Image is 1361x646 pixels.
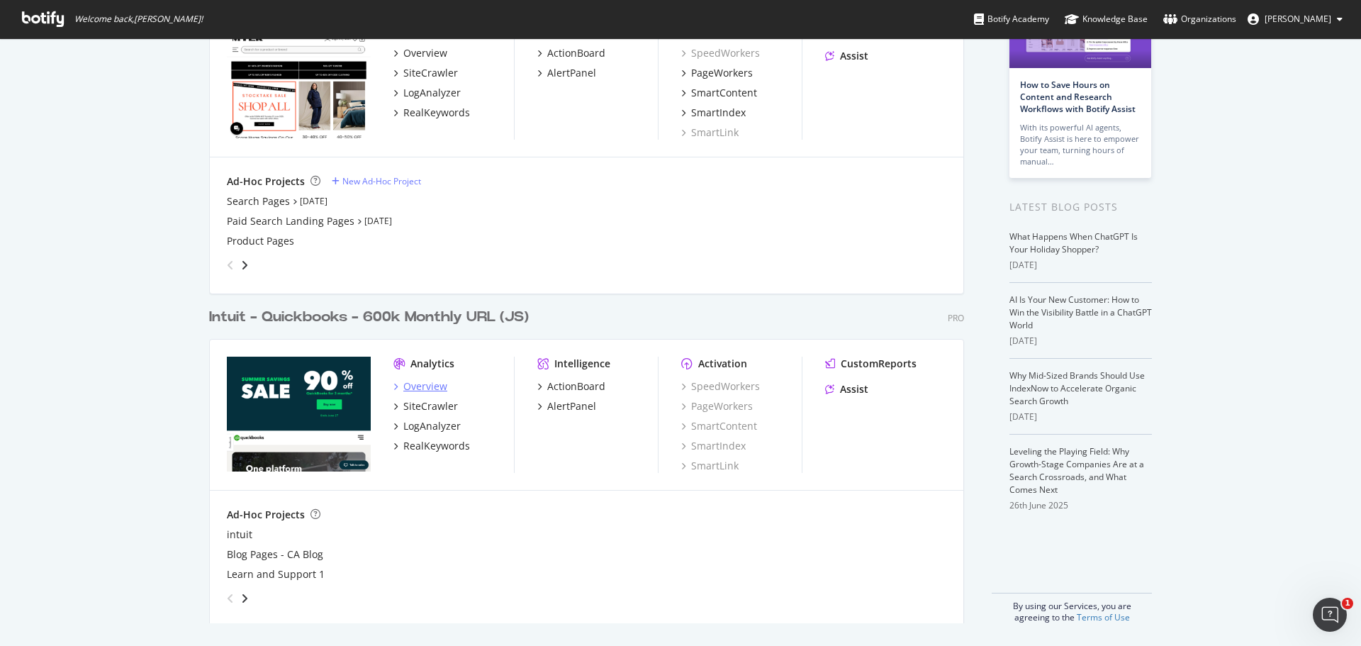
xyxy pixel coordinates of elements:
[825,357,917,371] a: CustomReports
[393,46,447,60] a: Overview
[1009,199,1152,215] div: Latest Blog Posts
[547,66,596,80] div: AlertPanel
[681,399,753,413] a: PageWorkers
[547,379,605,394] div: ActionBoard
[698,357,747,371] div: Activation
[1265,13,1331,25] span: Rob Hilborn
[681,439,746,453] a: SmartIndex
[410,357,454,371] div: Analytics
[691,66,753,80] div: PageWorkers
[840,382,868,396] div: Assist
[342,175,421,187] div: New Ad-Hoc Project
[393,399,458,413] a: SiteCrawler
[948,312,964,324] div: Pro
[841,357,917,371] div: CustomReports
[403,66,458,80] div: SiteCrawler
[1313,598,1347,632] iframe: Intercom live chat
[554,357,610,371] div: Intelligence
[209,307,534,328] a: Intuit - Quickbooks - 600k Monthly URL (JS)
[300,195,327,207] a: [DATE]
[691,86,757,100] div: SmartContent
[1020,122,1141,167] div: With its powerful AI agents, Botify Assist is here to empower your team, turning hours of manual…
[209,307,529,328] div: Intuit - Quickbooks - 600k Monthly URL (JS)
[332,175,421,187] a: New Ad-Hoc Project
[681,66,753,80] a: PageWorkers
[221,587,240,610] div: angle-left
[403,106,470,120] div: RealKeywords
[393,439,470,453] a: RealKeywords
[221,254,240,277] div: angle-left
[364,215,392,227] a: [DATE]
[1009,259,1152,272] div: [DATE]
[403,419,461,433] div: LogAnalyzer
[403,379,447,394] div: Overview
[227,528,252,542] a: intuit
[227,23,371,138] img: myer.com.au
[681,86,757,100] a: SmartContent
[537,379,605,394] a: ActionBoard
[227,547,323,562] a: Blog Pages - CA Blog
[974,12,1049,26] div: Botify Academy
[227,567,325,581] a: Learn and Support 1
[1009,230,1138,255] a: What Happens When ChatGPT Is Your Holiday Shopper?
[825,49,868,63] a: Assist
[547,46,605,60] div: ActionBoard
[227,357,371,472] img: quickbooks.intuit.com
[227,174,305,189] div: Ad-Hoc Projects
[403,399,458,413] div: SiteCrawler
[1342,598,1353,609] span: 1
[403,46,447,60] div: Overview
[240,591,250,606] div: angle-right
[1020,79,1136,115] a: How to Save Hours on Content and Research Workflows with Botify Assist
[403,86,461,100] div: LogAnalyzer
[547,399,596,413] div: AlertPanel
[1065,12,1148,26] div: Knowledge Base
[227,508,305,522] div: Ad-Hoc Projects
[825,382,868,396] a: Assist
[227,234,294,248] a: Product Pages
[681,459,739,473] a: SmartLink
[393,86,461,100] a: LogAnalyzer
[1009,411,1152,423] div: [DATE]
[393,379,447,394] a: Overview
[227,214,354,228] a: Paid Search Landing Pages
[681,106,746,120] a: SmartIndex
[393,419,461,433] a: LogAnalyzer
[1009,335,1152,347] div: [DATE]
[681,379,760,394] a: SpeedWorkers
[537,66,596,80] a: AlertPanel
[393,106,470,120] a: RealKeywords
[1009,445,1144,496] a: Leveling the Playing Field: Why Growth-Stage Companies Are at a Search Crossroads, and What Comes...
[403,439,470,453] div: RealKeywords
[681,419,757,433] a: SmartContent
[537,399,596,413] a: AlertPanel
[1009,369,1145,407] a: Why Mid-Sized Brands Should Use IndexNow to Accelerate Organic Search Growth
[681,126,739,140] a: SmartLink
[681,46,760,60] a: SpeedWorkers
[1236,8,1354,30] button: [PERSON_NAME]
[992,593,1152,623] div: By using our Services, you are agreeing to the
[393,66,458,80] a: SiteCrawler
[1009,499,1152,512] div: 26th June 2025
[227,194,290,208] a: Search Pages
[537,46,605,60] a: ActionBoard
[1009,294,1152,331] a: AI Is Your New Customer: How to Win the Visibility Battle in a ChatGPT World
[1077,611,1130,623] a: Terms of Use
[74,13,203,25] span: Welcome back, [PERSON_NAME] !
[1163,12,1236,26] div: Organizations
[240,258,250,272] div: angle-right
[691,106,746,120] div: SmartIndex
